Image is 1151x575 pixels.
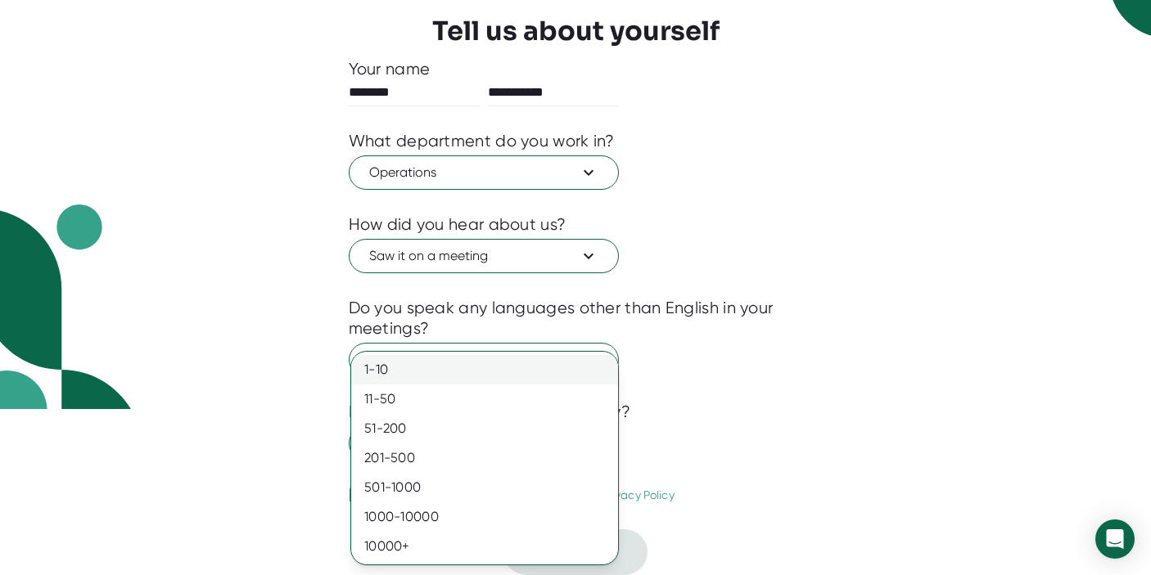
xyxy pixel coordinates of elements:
[351,532,618,561] div: 10000+
[351,502,618,532] div: 1000-10000
[351,414,618,443] div: 51-200
[351,473,618,502] div: 501-1000
[351,443,618,473] div: 201-500
[351,384,618,414] div: 11-50
[351,355,618,384] div: 1-10
[1095,519,1135,559] div: Open Intercom Messenger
